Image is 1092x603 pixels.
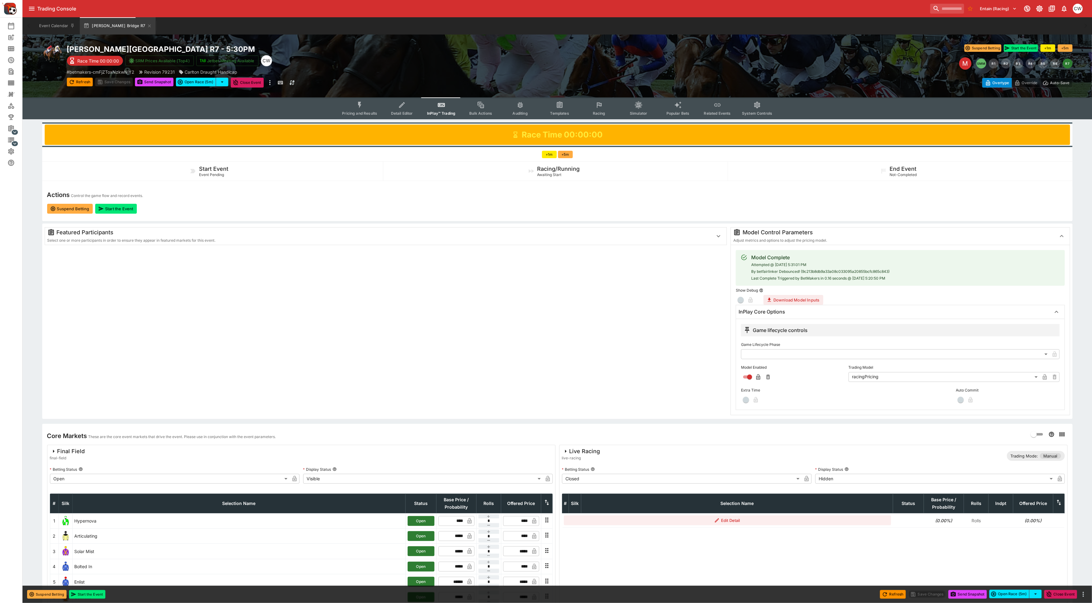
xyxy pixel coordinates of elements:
span: InPlay™ Trading [427,111,455,116]
span: Bulk Actions [469,111,492,116]
td: Enlist [72,574,405,589]
button: +5m [558,151,573,158]
td: 5 [50,574,59,589]
td: Articulating [72,528,405,544]
p: These are the core event markets that drive the event. Please use in conjunction with the event p... [88,434,276,440]
img: PriceKinetics Logo [2,1,17,16]
button: [PERSON_NAME] Bridge R7 [80,17,156,35]
button: R6 [1050,59,1060,68]
div: Featured Participants [47,229,708,236]
th: # [562,494,569,513]
label: Auto Commit [956,386,1059,395]
p: Control the game flow and record events. [71,193,143,199]
button: Display Status [332,467,337,471]
td: Bolted In [72,559,405,574]
button: +1m [542,151,557,158]
p: Betting Status [50,467,77,472]
div: Categories [7,102,25,109]
div: Template Search [7,79,25,87]
button: Open Race (5m) [176,78,216,86]
button: Overtype [982,78,1012,88]
p: Rolls [966,517,987,524]
nav: pagination navigation [976,59,1073,68]
span: Templates [550,111,569,116]
button: Event Calendar [35,17,79,35]
h2: Copy To Clipboard [67,44,570,54]
button: R3 [1013,59,1023,68]
button: R5 [1038,59,1048,68]
input: search [930,4,964,14]
div: Final Field [50,448,85,455]
p: Display Status [303,467,331,472]
div: Event type filters [337,97,777,119]
div: Tournaments [7,113,25,121]
button: select merge strategy [1029,590,1042,598]
button: Start the Event [69,590,105,599]
th: Base Price / Probability [436,494,476,513]
button: R7 [1063,59,1073,68]
p: Race Time 00:00:00 [78,58,119,64]
th: Independent [988,494,1013,513]
button: R2 [1001,59,1011,68]
div: Live Racing [562,448,600,455]
span: Popular Bets [666,111,690,116]
button: +5m [1058,44,1073,52]
button: Betting Status [79,467,83,471]
div: Model Complete [751,254,890,261]
button: Start the Event [95,204,137,214]
th: Silk [569,494,581,513]
div: split button [176,78,228,86]
div: Edit Meeting [959,57,972,70]
div: Christopher Winter [1073,4,1083,14]
div: System Settings [7,148,25,155]
label: Model Enabled [741,363,845,372]
div: Futures [7,56,25,64]
th: Rolls [476,494,501,513]
h5: Start Event [199,165,228,172]
div: Closed [562,474,802,484]
button: +1m [1041,44,1055,52]
img: runner 5 [61,577,71,587]
span: Awaiting Start [537,172,562,177]
div: Nexus Entities [7,91,25,98]
span: Attempted @ [DATE] 5:31:01 PM By betfairlinker Debounced! (9c213b8db9a33a08c033095a20855bcfc865c8... [751,262,890,281]
span: live-racing [562,455,600,461]
button: Open [408,546,434,556]
button: No Bookmarks [965,4,975,14]
div: Chris Winter [261,55,272,66]
button: Send Snapshot [135,78,173,86]
button: Suspend Betting [964,44,1001,52]
p: Auto-Save [1050,80,1070,86]
button: Refresh [880,590,906,599]
div: Open [50,474,290,484]
th: Rolls [964,494,988,513]
button: Show Debug [759,288,764,293]
div: Management [7,125,25,132]
div: racingPricing [849,372,1040,382]
button: Edit Detail [564,515,891,525]
img: runner 3 [61,546,71,556]
div: Trading Console [37,6,928,12]
th: # [50,494,59,513]
p: Carlton Draught Handicap [185,69,238,75]
div: Model Control Parameters [733,229,1051,236]
div: New Event [7,34,25,41]
button: Close Event [231,78,264,88]
button: Betting Status [591,467,595,471]
div: Infrastructure [7,136,25,144]
button: Start the Event [1004,44,1038,52]
span: Pricing and Results [342,111,377,116]
button: R4 [1026,59,1036,68]
div: Meetings [7,45,25,52]
img: runner 2 [61,531,71,541]
button: Override [1012,78,1040,88]
h6: (0.00%) [1015,517,1051,524]
button: Open [408,577,434,587]
span: Detail Editor [391,111,413,116]
button: select merge strategy [216,78,228,86]
h6: (0.00%) [926,517,962,524]
div: Search [7,68,25,75]
h1: Race Time 00:00:00 [522,129,603,140]
button: Christopher Winter [1071,2,1085,15]
button: R1 [989,59,999,68]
